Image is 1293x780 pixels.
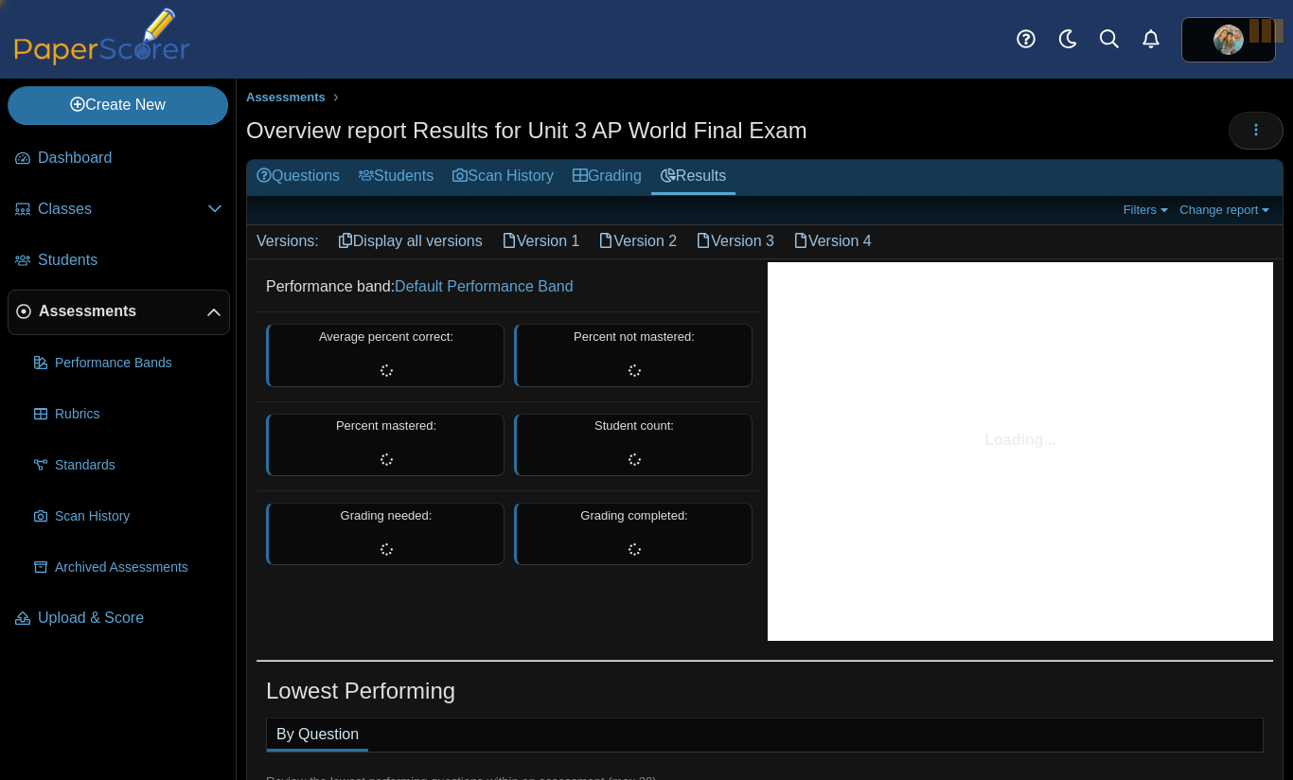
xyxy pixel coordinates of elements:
a: Students [349,160,443,195]
svg: Interactive chart [768,262,1273,641]
div: Chart. Highcharts interactive chart. [768,262,1273,641]
div: Average percent correct: [266,324,505,386]
dd: Performance band: [257,262,762,311]
a: Performance Bands [27,341,230,386]
a: Scan History [443,160,563,195]
h1: Lowest Performing [266,675,455,707]
span: Students [38,250,222,271]
a: Assessments [241,86,330,110]
a: Grading [563,160,651,195]
span: Scan History [55,507,222,526]
div: Grading needed: [266,503,505,565]
a: By Question [267,718,368,751]
a: Dashboard [8,136,230,182]
span: Timothy Kemp [1213,25,1244,55]
a: Change report [1175,202,1278,218]
div: Versions: [247,225,328,257]
span: Rubrics [55,405,222,424]
a: Standards [27,443,230,488]
a: Assessments [8,290,230,335]
a: Version 2 [589,225,686,257]
img: PaperScorer [8,8,197,65]
a: Results [651,160,735,195]
div: Grading completed: [514,503,753,565]
a: Version 4 [784,225,881,257]
a: Classes [8,187,230,233]
span: Standards [55,456,222,475]
a: Archived Assessments [27,545,230,591]
span: Archived Assessments [55,558,222,577]
h1: Overview report Results for Unit 3 AP World Final Exam [246,115,807,147]
a: Questions [247,160,349,195]
a: Default Performance Band [395,278,574,294]
a: Upload & Score [8,596,230,642]
a: Version 3 [686,225,784,257]
a: Alerts [1130,19,1172,61]
a: Students [8,239,230,284]
span: Loading... [984,432,1056,448]
span: Upload & Score [38,608,222,629]
span: Assessments [39,301,206,322]
a: PaperScorer [8,52,197,68]
a: Rubrics [27,392,230,437]
div: Percent mastered: [266,414,505,476]
span: Dashboard [38,148,222,168]
img: ps.7R70R2c4AQM5KRlH [1213,25,1244,55]
a: ps.7R70R2c4AQM5KRlH [1181,17,1276,62]
a: Scan History [27,494,230,540]
a: Filters [1119,202,1177,218]
div: Percent not mastered: [514,324,753,386]
span: Performance Bands [55,354,222,373]
span: Assessments [246,90,326,104]
a: Create New [8,86,228,124]
a: Display all versions [328,225,492,257]
div: Student count: [514,414,753,476]
a: Version 1 [492,225,590,257]
span: Classes [38,199,207,220]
